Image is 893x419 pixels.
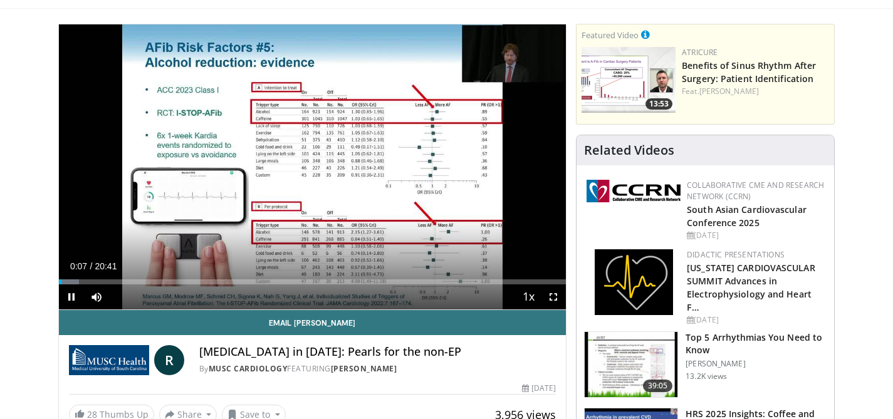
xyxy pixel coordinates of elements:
a: [US_STATE] CARDIOVASCULAR SUMMIT Advances in Electrophysiology and Heart F… [687,262,815,313]
img: MUSC Cardiology [69,345,149,375]
img: a04ee3ba-8487-4636-b0fb-5e8d268f3737.png.150x105_q85_autocrop_double_scale_upscale_version-0.2.png [587,180,681,202]
a: 13:53 [582,47,676,113]
small: Featured Video [582,29,639,41]
a: MUSC Cardiology [209,363,288,374]
div: [DATE] [687,230,824,241]
img: e6be7ba5-423f-4f4d-9fbf-6050eac7a348.150x105_q85_crop-smart_upscale.jpg [585,332,677,397]
button: Mute [84,284,109,309]
h4: Related Videos [584,143,674,158]
a: Benefits of Sinus Rhythm After Surgery: Patient Identification [682,59,816,85]
video-js: Video Player [59,24,567,310]
a: 39:05 Top 5 Arrhythmias You Need to Know [PERSON_NAME] 13.2K views [584,331,827,398]
span: / [90,261,93,271]
h4: [MEDICAL_DATA] in [DATE]: Pearls for the non-EP [199,345,556,359]
img: 982c273f-2ee1-4c72-ac31-fa6e97b745f7.png.150x105_q85_crop-smart_upscale.png [582,47,676,113]
span: 39:05 [643,380,673,392]
p: 13.2K views [686,371,727,381]
div: [DATE] [522,383,556,394]
div: Feat. [682,86,829,97]
a: Collaborative CME and Research Network (CCRN) [687,180,824,202]
a: [PERSON_NAME] [331,363,397,374]
a: R [154,345,184,375]
div: Didactic Presentations [687,249,824,261]
a: Email [PERSON_NAME] [59,310,567,335]
button: Playback Rate [516,284,541,309]
img: 1860aa7a-ba06-47e3-81a4-3dc728c2b4cf.png.150x105_q85_autocrop_double_scale_upscale_version-0.2.png [595,249,673,315]
div: Progress Bar [59,279,567,284]
p: [PERSON_NAME] [686,359,827,369]
a: South Asian Cardiovascular Conference 2025 [687,204,807,229]
div: By FEATURING [199,363,556,375]
h3: Top 5 Arrhythmias You Need to Know [686,331,827,356]
span: 20:41 [95,261,117,271]
button: Pause [59,284,84,309]
button: Fullscreen [541,284,566,309]
a: AtriCure [682,47,718,58]
a: [PERSON_NAME] [699,86,759,96]
span: 0:07 [70,261,87,271]
div: [DATE] [687,314,824,326]
span: 13:53 [645,98,672,110]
